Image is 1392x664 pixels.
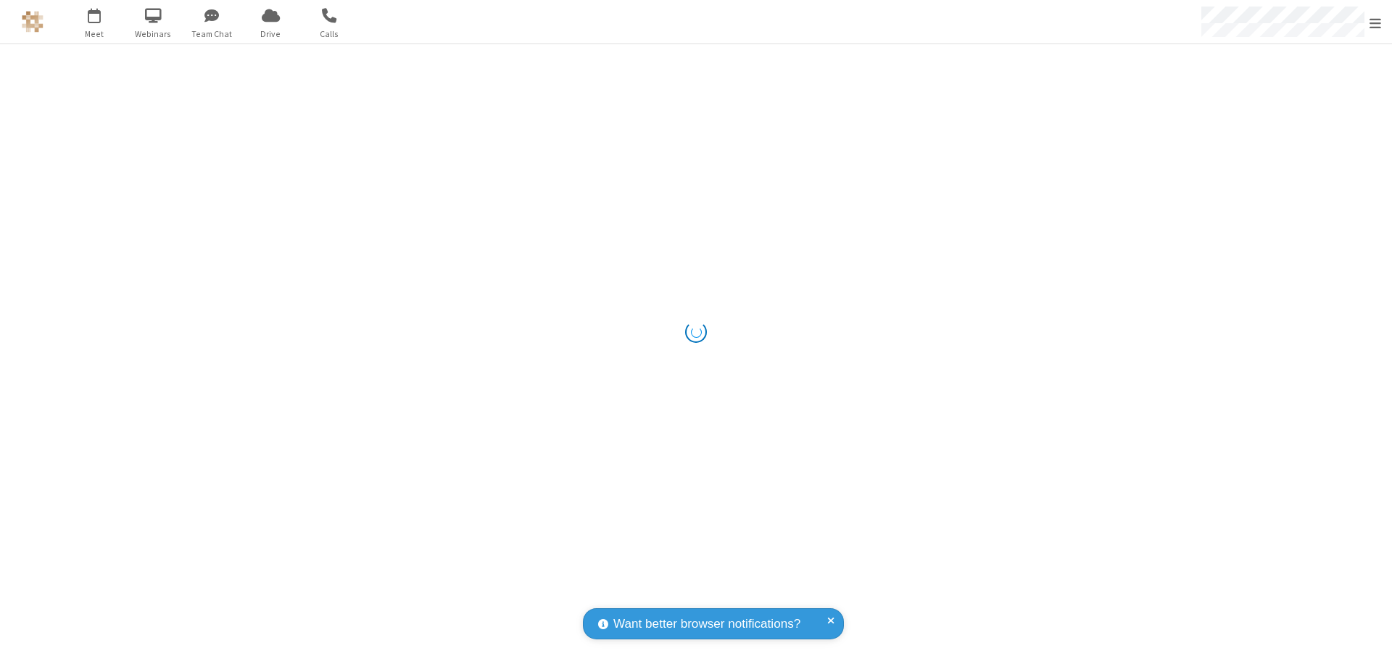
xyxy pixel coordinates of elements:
[126,28,181,41] span: Webinars
[22,11,43,33] img: QA Selenium DO NOT DELETE OR CHANGE
[67,28,122,41] span: Meet
[244,28,298,41] span: Drive
[302,28,357,41] span: Calls
[185,28,239,41] span: Team Chat
[613,615,800,634] span: Want better browser notifications?
[1356,626,1381,654] iframe: Chat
